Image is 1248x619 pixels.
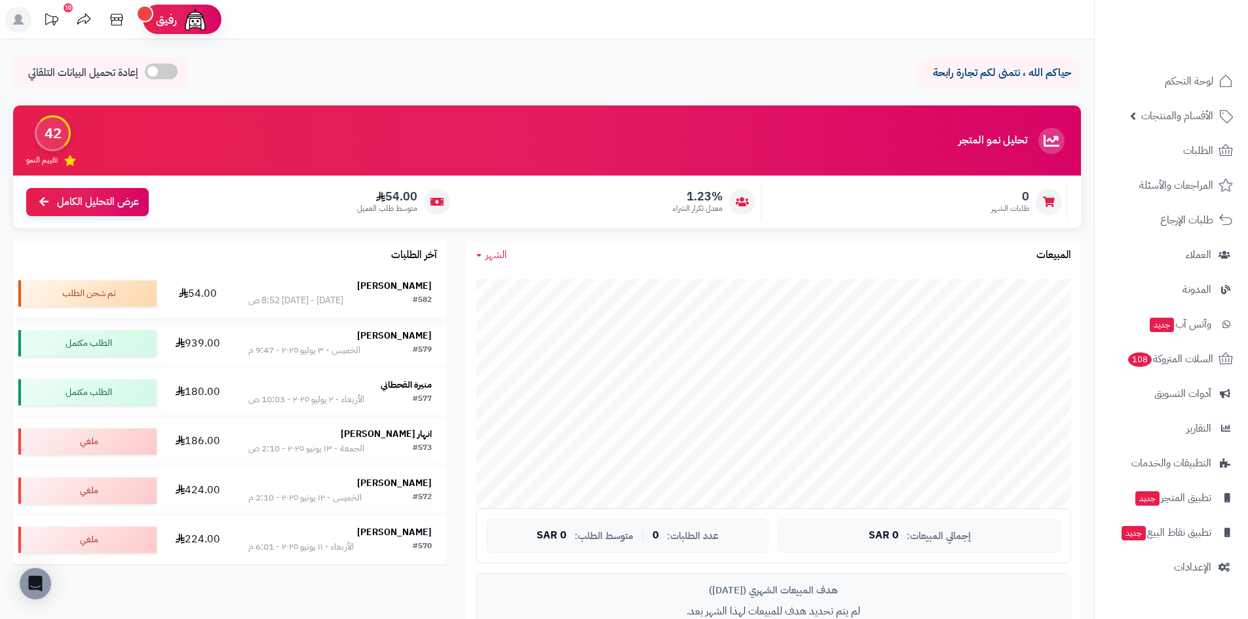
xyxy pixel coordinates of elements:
strong: [PERSON_NAME] [357,279,432,293]
img: ai-face.png [182,7,208,33]
span: متوسط طلب العميل [357,203,417,214]
p: لم يتم تحديد هدف للمبيعات لهذا الشهر بعد. [487,604,1061,619]
span: معدل تكرار الشراء [673,203,723,214]
span: إعادة تحميل البيانات التلقائي [28,66,138,81]
span: عرض التحليل الكامل [57,195,139,210]
div: تم شحن الطلب [18,280,157,307]
strong: [PERSON_NAME] [357,525,432,539]
div: 10 [64,3,73,12]
a: تطبيق نقاط البيعجديد [1103,517,1240,548]
td: 224.00 [162,516,233,564]
span: إجمالي المبيعات: [907,531,971,542]
span: متوسط الطلب: [575,531,633,542]
div: الأربعاء - ٢ يوليو ٢٠٢٥ - 10:03 ص [248,393,364,406]
span: | [641,531,645,540]
span: جديد [1122,526,1146,540]
a: الطلبات [1103,135,1240,166]
span: الإعدادات [1174,558,1211,576]
span: وآتس آب [1148,315,1211,333]
div: #577 [413,393,432,406]
h3: آخر الطلبات [391,250,437,261]
h3: المبيعات [1036,250,1071,261]
span: الطلبات [1183,141,1213,160]
a: التطبيقات والخدمات [1103,447,1240,479]
span: رفيق [156,12,177,28]
div: #570 [413,540,432,553]
img: logo-2.png [1159,17,1236,45]
span: التقارير [1186,419,1211,438]
div: هدف المبيعات الشهري ([DATE]) [487,584,1061,597]
div: الطلب مكتمل [18,379,157,405]
a: عرض التحليل الكامل [26,188,149,216]
a: وآتس آبجديد [1103,309,1240,340]
span: تقييم النمو [26,155,58,166]
div: ملغي [18,428,157,455]
a: السلات المتروكة108 [1103,343,1240,375]
a: أدوات التسويق [1103,378,1240,409]
span: التطبيقات والخدمات [1131,454,1211,472]
a: العملاء [1103,239,1240,271]
div: الطلب مكتمل [18,330,157,356]
span: تطبيق المتجر [1134,489,1211,507]
a: التقارير [1103,413,1240,444]
a: الشهر [476,248,507,263]
span: 54.00 [357,189,417,204]
td: 939.00 [162,319,233,367]
h3: تحليل نمو المتجر [958,135,1027,147]
span: السلات المتروكة [1127,350,1213,368]
td: 424.00 [162,466,233,515]
span: لوحة التحكم [1165,72,1213,90]
a: الإعدادات [1103,552,1240,583]
a: تطبيق المتجرجديد [1103,482,1240,514]
a: طلبات الإرجاع [1103,204,1240,236]
td: 180.00 [162,368,233,417]
span: العملاء [1186,246,1211,264]
div: الخميس - ١٢ يونيو ٢٠٢٥ - 2:10 م [248,491,362,504]
div: [DATE] - [DATE] 8:52 ص [248,294,343,307]
a: لوحة التحكم [1103,66,1240,97]
div: ملغي [18,478,157,504]
div: #579 [413,344,432,357]
p: حياكم الله ، نتمنى لكم تجارة رابحة [927,66,1071,81]
strong: انهار [PERSON_NAME] [341,427,432,441]
div: الجمعة - ١٣ يونيو ٢٠٢٥ - 2:10 ص [248,442,364,455]
span: طلبات الإرجاع [1160,211,1213,229]
span: 0 [652,530,659,542]
div: ملغي [18,527,157,553]
span: 0 [991,189,1029,204]
div: الأربعاء - ١١ يونيو ٢٠٢٥ - 6:01 م [248,540,354,553]
a: تحديثات المنصة [35,7,67,36]
span: أدوات التسويق [1154,385,1211,403]
strong: [PERSON_NAME] [357,476,432,490]
span: طلبات الشهر [991,203,1029,214]
span: جديد [1150,318,1174,332]
span: الشهر [485,247,507,263]
span: جديد [1135,491,1160,506]
strong: [PERSON_NAME] [357,329,432,343]
span: 0 SAR [537,530,567,542]
a: المراجعات والأسئلة [1103,170,1240,201]
div: Open Intercom Messenger [20,568,51,599]
div: #572 [413,491,432,504]
span: عدد الطلبات: [667,531,719,542]
span: تطبيق نقاط البيع [1120,523,1211,542]
span: 1.23% [673,189,723,204]
td: 54.00 [162,269,233,318]
span: 0 SAR [869,530,899,542]
span: الأقسام والمنتجات [1141,107,1213,125]
td: 186.00 [162,417,233,466]
div: #573 [413,442,432,455]
div: الخميس - ٣ يوليو ٢٠٢٥ - 9:47 م [248,344,360,357]
a: المدونة [1103,274,1240,305]
div: #582 [413,294,432,307]
strong: منيرة القحطاني [381,378,432,392]
span: 108 [1127,352,1152,367]
span: المدونة [1182,280,1211,299]
span: المراجعات والأسئلة [1139,176,1213,195]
